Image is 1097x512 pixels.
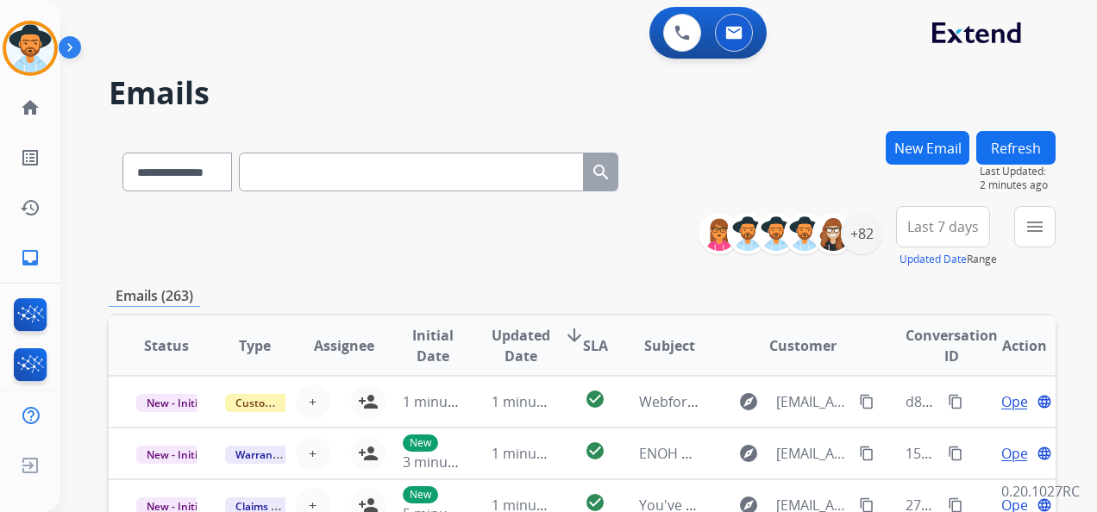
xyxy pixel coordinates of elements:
[314,335,374,356] span: Assignee
[225,394,337,412] span: Customer Support
[1001,443,1037,464] span: Open
[948,446,963,461] mat-icon: content_copy
[980,165,1056,178] span: Last Updated:
[900,253,967,266] button: Updated Date
[906,325,998,366] span: Conversation ID
[896,206,990,247] button: Last 7 days
[776,391,849,412] span: [EMAIL_ADDRESS][DOMAIN_NAME]
[591,162,611,183] mat-icon: search
[948,394,963,409] mat-icon: content_copy
[639,444,918,463] span: ENOH EKOKOTU INFORMATION WARRANTY
[309,443,317,464] span: +
[967,315,1056,376] th: Action
[20,147,41,168] mat-icon: list_alt
[358,443,379,464] mat-icon: person_add
[403,434,438,452] p: New
[309,391,317,412] span: +
[492,392,577,411] span: 1 minute ago
[585,440,605,461] mat-icon: check_circle
[1037,446,1052,461] mat-icon: language
[20,197,41,218] mat-icon: history
[976,131,1056,165] button: Refresh
[1037,394,1052,409] mat-icon: language
[225,446,314,464] span: Warranty Ops
[1025,216,1045,237] mat-icon: menu
[492,325,550,366] span: Updated Date
[239,335,271,356] span: Type
[900,252,997,266] span: Range
[769,335,837,356] span: Customer
[859,446,874,461] mat-icon: content_copy
[1001,391,1037,412] span: Open
[738,391,759,412] mat-icon: explore
[109,285,200,307] p: Emails (263)
[403,453,495,471] span: 3 minutes ago
[144,335,189,356] span: Status
[403,325,463,366] span: Initial Date
[403,486,438,503] p: New
[644,335,695,356] span: Subject
[583,335,608,356] span: SLA
[6,24,54,72] img: avatar
[296,384,330,419] button: +
[585,389,605,409] mat-icon: check_circle
[738,443,759,464] mat-icon: explore
[492,444,577,463] span: 1 minute ago
[859,394,874,409] mat-icon: content_copy
[886,131,969,165] button: New Email
[564,325,585,346] mat-icon: arrow_downward
[109,76,1056,110] h2: Emails
[20,97,41,118] mat-icon: home
[358,391,379,412] mat-icon: person_add
[403,392,488,411] span: 1 minute ago
[776,443,849,464] span: [EMAIL_ADDRESS][DOMAIN_NAME]
[296,436,330,471] button: +
[136,446,216,464] span: New - Initial
[907,223,979,230] span: Last 7 days
[1001,481,1080,502] p: 0.20.1027RC
[841,213,882,254] div: +82
[980,178,1056,192] span: 2 minutes ago
[136,394,216,412] span: New - Initial
[20,247,41,268] mat-icon: inbox
[639,392,1030,411] span: Webform from [EMAIL_ADDRESS][DOMAIN_NAME] on [DATE]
